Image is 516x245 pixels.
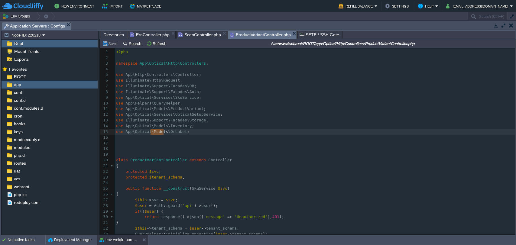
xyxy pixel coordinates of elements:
span: use [116,89,123,94]
span: -> [196,203,201,208]
a: uat [13,168,21,174]
div: 29 [100,209,109,214]
span: ; [199,72,201,77]
span: -> [147,226,152,230]
a: php.d [13,153,26,158]
span: (); [211,203,218,208]
a: conf.modules.d [13,105,44,111]
span: use [116,106,123,111]
div: 8 [100,89,109,95]
button: Env Groups [2,12,32,21]
span: Auth [154,203,163,208]
span: ! [142,209,144,214]
span: Illuminate\Support\Facades\Auth [125,89,199,94]
span: guard [168,203,180,208]
div: 11 [100,106,109,112]
div: 25 [100,186,109,192]
span: webroot [13,184,30,189]
span: use [116,72,123,77]
li: /var/www/webroot/ROOT/app/Optical/Http/Controllers/ProductVariantController.php [228,31,297,38]
span: 'message' [204,214,225,219]
span: use [116,124,123,128]
span: public [125,186,140,191]
span: initializeConnection [166,232,213,236]
span: protected [125,175,147,179]
div: 32 [100,226,109,231]
span: ( [140,209,142,214]
a: routes [13,160,27,166]
a: ROOT [13,74,27,79]
span: $user [135,203,147,208]
div: 16 [100,135,109,140]
div: No active tasks [8,235,45,245]
span: use [116,101,123,105]
div: 9 [100,95,109,101]
span: -> [201,226,206,230]
span: App\Optical\Services\SkuService [125,95,199,100]
span: $user [216,232,227,236]
span: App\Optical\Models\Inventory [125,124,192,128]
span: use [116,84,123,88]
a: Exports [13,56,30,62]
span: Application Servers : Configs [4,22,65,30]
div: 17 [100,140,109,146]
span: $this [135,226,147,230]
span: cron [13,113,23,119]
span: keys [13,129,24,134]
button: Settings [385,2,411,10]
span: SkuService [192,186,215,191]
span: $svc [149,169,159,174]
span: $svc [218,186,227,191]
span: -> [185,214,190,219]
span: ; [206,118,208,122]
span: ; [199,95,201,100]
a: Favorites [8,67,28,72]
a: redeploy.conf [13,200,41,205]
a: php.ini [13,192,28,197]
a: vcs [13,176,21,182]
span: Illuminate\Http\Request [125,78,180,82]
div: 13 [100,118,109,123]
span: = [149,203,152,208]
span: protected [125,169,147,174]
span: = [185,226,187,230]
li: /var/www/webroot/ROOT/app/Optical/Http/Controllers/PrnController.php [128,31,176,38]
button: Deployment Manager [48,237,92,243]
div: 28 [100,203,109,209]
span: modules [13,145,31,150]
div: 4 [100,66,109,72]
span: ; [159,169,161,174]
span: class [116,158,128,162]
span: App\Http\Controllers\Controller [125,72,199,77]
span: ([ [199,214,204,219]
span: conf [13,90,23,95]
div: 1 [100,49,109,55]
span: ; [187,129,190,134]
li: /var/www/webroot/ROOT/app/Optical/Http/Controllers/ScanController.php [176,31,227,38]
span: $this [135,198,147,202]
button: Save [102,41,119,46]
span: ; [192,124,194,128]
span: ; [199,89,201,94]
span: () [180,214,185,219]
span: 'Unauthorized' [234,214,268,219]
span: use [116,129,123,134]
span: => [227,214,232,219]
button: Search [123,41,143,46]
span: App\Optical\Http\Controllers [140,61,206,66]
button: New Environment [54,2,96,10]
span: ) [227,186,230,191]
a: app [13,82,22,87]
span: __construct [164,186,190,191]
a: conf.d [13,98,27,103]
span: ], [268,214,272,219]
span: \QrLabel [168,129,187,134]
span: :: [164,203,168,208]
button: Node ID: 220218 [4,32,42,38]
div: 24 [100,180,109,186]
